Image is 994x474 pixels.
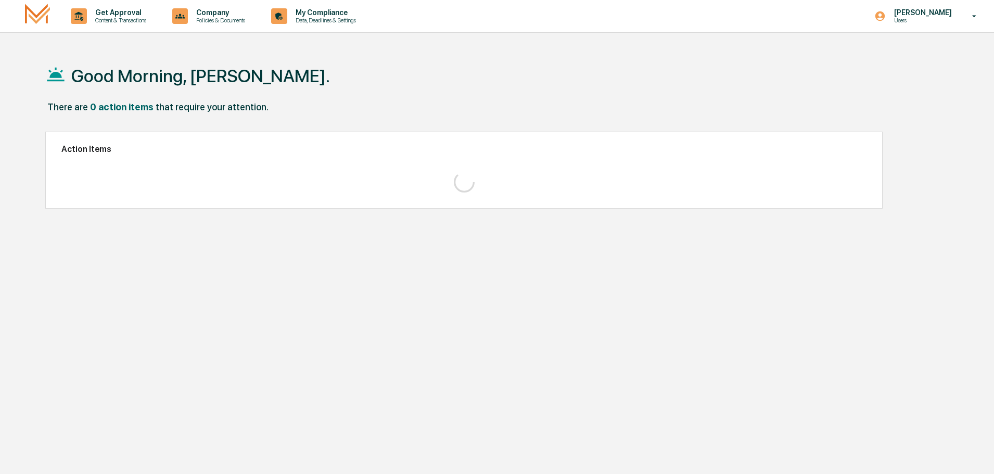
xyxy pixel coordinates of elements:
[90,101,154,112] div: 0 action items
[71,66,330,86] h1: Good Morning, [PERSON_NAME].
[87,17,151,24] p: Content & Transactions
[47,101,88,112] div: There are
[61,144,866,154] h2: Action Items
[886,8,957,17] p: [PERSON_NAME]
[156,101,269,112] div: that require your attention.
[287,8,361,17] p: My Compliance
[287,17,361,24] p: Data, Deadlines & Settings
[25,4,50,28] img: logo
[188,8,250,17] p: Company
[188,17,250,24] p: Policies & Documents
[87,8,151,17] p: Get Approval
[886,17,957,24] p: Users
